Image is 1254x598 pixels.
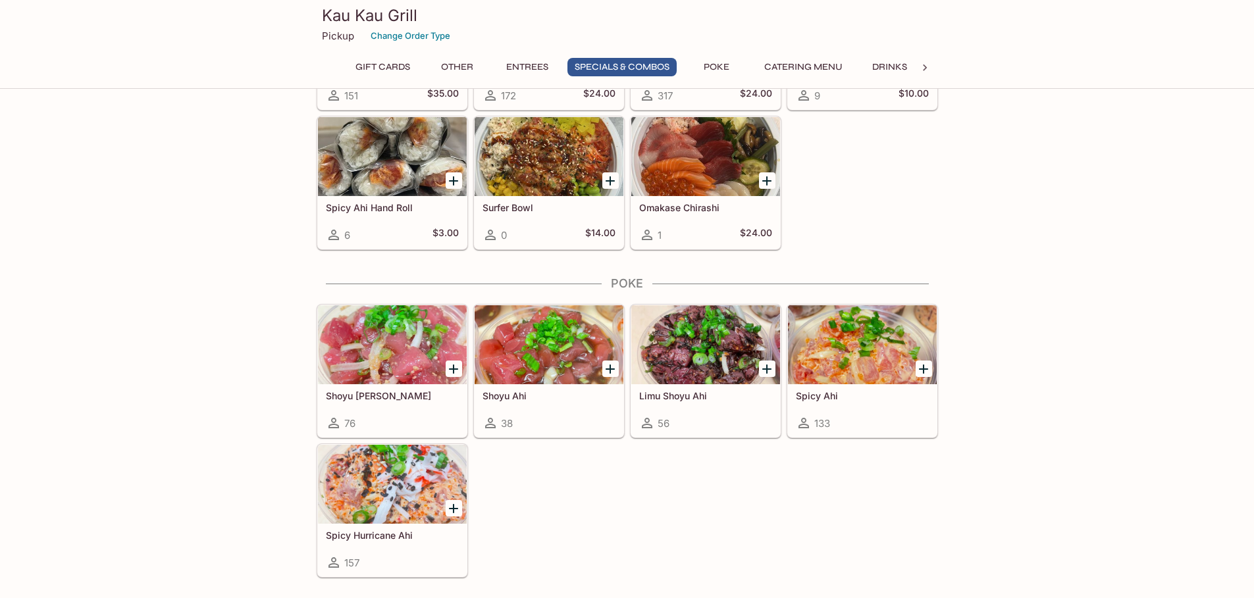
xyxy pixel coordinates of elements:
[585,227,615,243] h5: $14.00
[498,58,557,76] button: Entrees
[757,58,850,76] button: Catering Menu
[344,89,358,102] span: 151
[348,58,417,76] button: Gift Cards
[583,87,615,103] h5: $24.00
[639,390,772,401] h5: Limu Shoyu Ahi
[318,305,467,384] div: Shoyu Ginger Ahi
[501,417,513,430] span: 38
[602,172,619,189] button: Add Surfer Bowl
[899,87,929,103] h5: $10.00
[687,58,746,76] button: Poke
[344,417,355,430] span: 76
[326,390,459,401] h5: Shoyu [PERSON_NAME]
[317,276,938,291] h4: Poke
[814,89,820,102] span: 9
[796,390,929,401] h5: Spicy Ahi
[326,530,459,541] h5: Spicy Hurricane Ahi
[658,417,669,430] span: 56
[631,117,780,196] div: Omakase Chirashi
[322,30,354,42] p: Pickup
[658,89,673,102] span: 317
[427,87,459,103] h5: $35.00
[631,305,781,437] a: Limu Shoyu Ahi56
[475,305,623,384] div: Shoyu Ahi
[639,202,772,213] h5: Omakase Chirashi
[365,26,456,46] button: Change Order Type
[501,89,516,102] span: 172
[326,202,459,213] h5: Spicy Ahi Hand Roll
[474,305,624,437] a: Shoyu Ahi38
[860,58,920,76] button: Drinks
[483,390,615,401] h5: Shoyu Ahi
[317,444,467,577] a: Spicy Hurricane Ahi157
[446,361,462,377] button: Add Shoyu Ginger Ahi
[602,361,619,377] button: Add Shoyu Ahi
[740,87,772,103] h5: $24.00
[432,227,459,243] h5: $3.00
[474,116,624,249] a: Surfer Bowl0$14.00
[658,229,662,241] span: 1
[344,557,359,569] span: 157
[631,116,781,249] a: Omakase Chirashi1$24.00
[631,305,780,384] div: Limu Shoyu Ahi
[446,500,462,516] button: Add Spicy Hurricane Ahi
[317,116,467,249] a: Spicy Ahi Hand Roll6$3.00
[446,172,462,189] button: Add Spicy Ahi Hand Roll
[814,417,830,430] span: 133
[567,58,677,76] button: Specials & Combos
[916,361,932,377] button: Add Spicy Ahi
[317,305,467,437] a: Shoyu [PERSON_NAME]76
[759,172,775,189] button: Add Omakase Chirashi
[788,305,937,384] div: Spicy Ahi
[740,227,772,243] h5: $24.00
[344,229,350,241] span: 6
[483,202,615,213] h5: Surfer Bowl
[501,229,507,241] span: 0
[318,445,467,524] div: Spicy Hurricane Ahi
[787,305,937,437] a: Spicy Ahi133
[475,117,623,196] div: Surfer Bowl
[322,5,933,26] h3: Kau Kau Grill
[428,58,487,76] button: Other
[759,361,775,377] button: Add Limu Shoyu Ahi
[318,117,467,196] div: Spicy Ahi Hand Roll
